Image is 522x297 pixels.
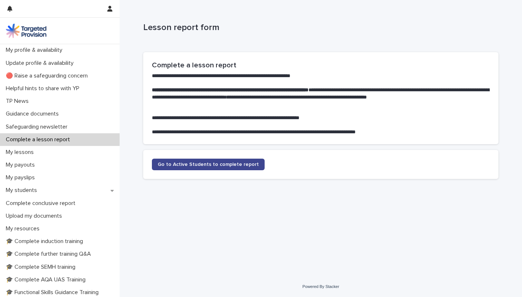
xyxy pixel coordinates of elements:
p: 🎓 Complete induction training [3,238,89,245]
p: 🔴 Raise a safeguarding concern [3,72,94,79]
p: 🎓 Complete SEMH training [3,264,81,271]
p: 🎓 Complete further training Q&A [3,251,97,258]
p: TP News [3,98,34,105]
p: My payslips [3,174,41,181]
p: Update profile & availability [3,60,79,67]
p: Lesson report form [143,22,496,33]
p: 🎓 Functional Skills Guidance Training [3,289,104,296]
span: Go to Active Students to complete report [158,162,259,167]
p: Safeguarding newsletter [3,124,73,130]
h2: Complete a lesson report [152,61,490,70]
p: Upload my documents [3,213,68,219]
p: My profile & availability [3,47,68,54]
p: Complete a lesson report [3,136,76,143]
p: My lessons [3,149,40,156]
p: Complete conclusive report [3,200,81,207]
a: Go to Active Students to complete report [152,159,265,170]
a: Powered By Stacker [302,284,339,289]
p: Guidance documents [3,110,65,117]
p: My payouts [3,162,41,168]
p: Helpful hints to share with YP [3,85,85,92]
img: M5nRWzHhSzIhMunXDL62 [6,24,46,38]
p: My resources [3,225,45,232]
p: 🎓 Complete AQA UAS Training [3,276,91,283]
p: My students [3,187,43,194]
